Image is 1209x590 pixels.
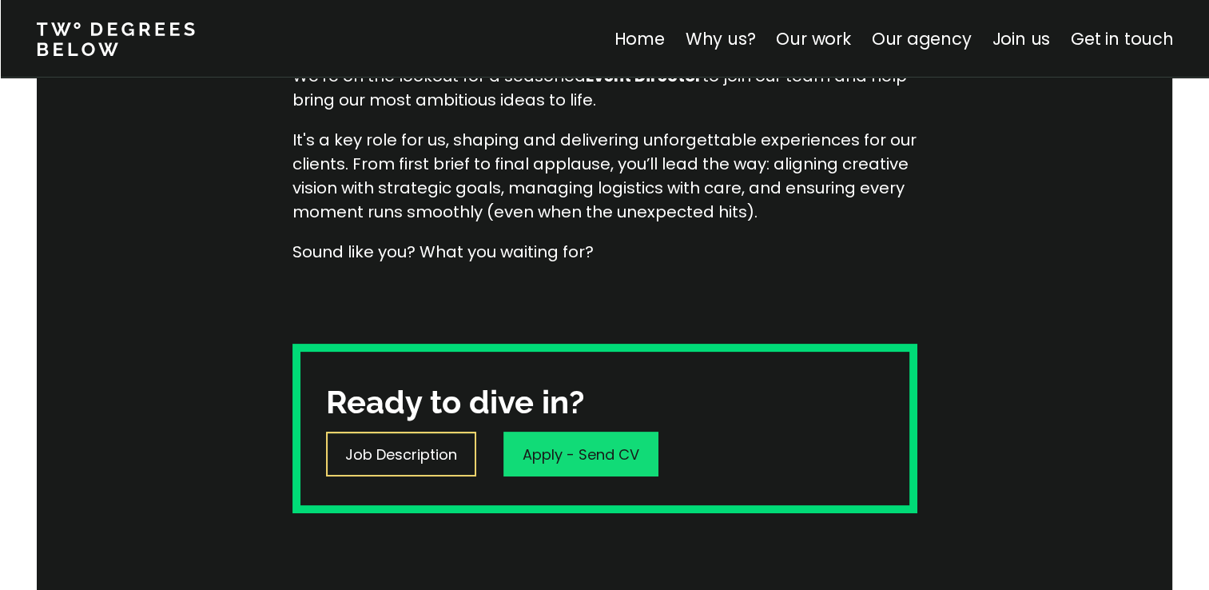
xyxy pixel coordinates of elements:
[326,432,476,476] a: Job Description
[345,444,457,465] p: Job Description
[503,432,658,476] a: Apply - Send CV
[614,27,664,50] a: Home
[292,64,917,112] p: We’re on the lookout for a seasoned to join our team and help bring our most ambitious ideas to l...
[292,240,917,264] p: Sound like you? What you waiting for?
[1071,27,1173,50] a: Get in touch
[776,27,850,50] a: Our work
[292,128,917,224] p: It's a key role for us, shaping and delivering unforgettable experiences for our clients. From fi...
[992,27,1050,50] a: Join us
[685,27,755,50] a: Why us?
[326,381,584,424] h3: Ready to dive in?
[523,444,639,465] p: Apply - Send CV
[871,27,971,50] a: Our agency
